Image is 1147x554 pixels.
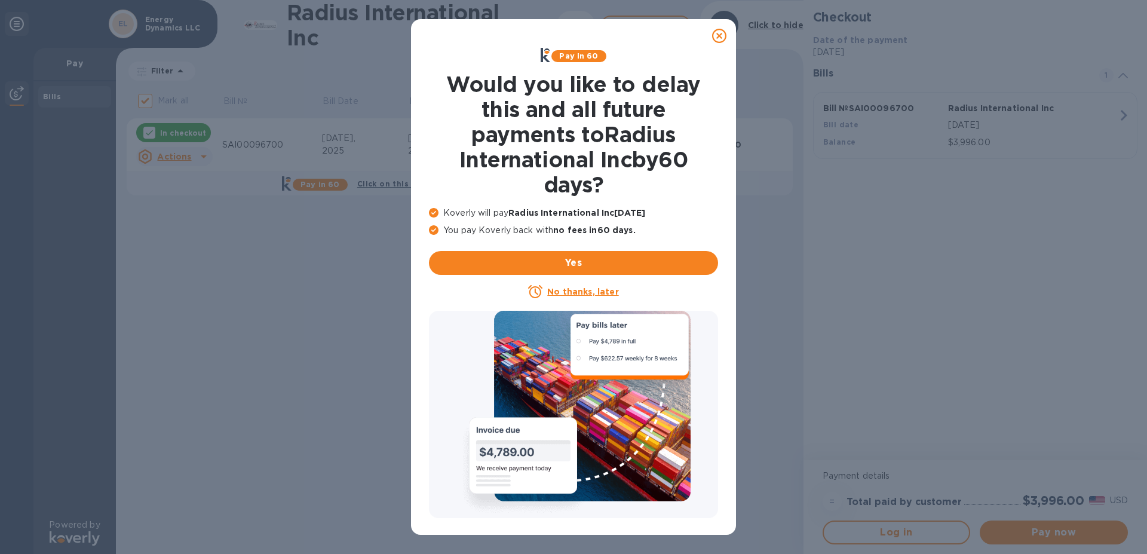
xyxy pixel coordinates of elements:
b: no fees in 60 days . [553,225,635,235]
h1: Would you like to delay this and all future payments to Radius International Inc by 60 days ? [429,72,718,197]
p: You pay Koverly back with [429,224,718,237]
span: Yes [438,256,709,270]
button: Yes [429,251,718,275]
p: Koverly will pay [429,207,718,219]
b: Radius International Inc [DATE] [508,208,645,218]
b: Pay in 60 [559,51,598,60]
u: No thanks, later [547,287,618,296]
